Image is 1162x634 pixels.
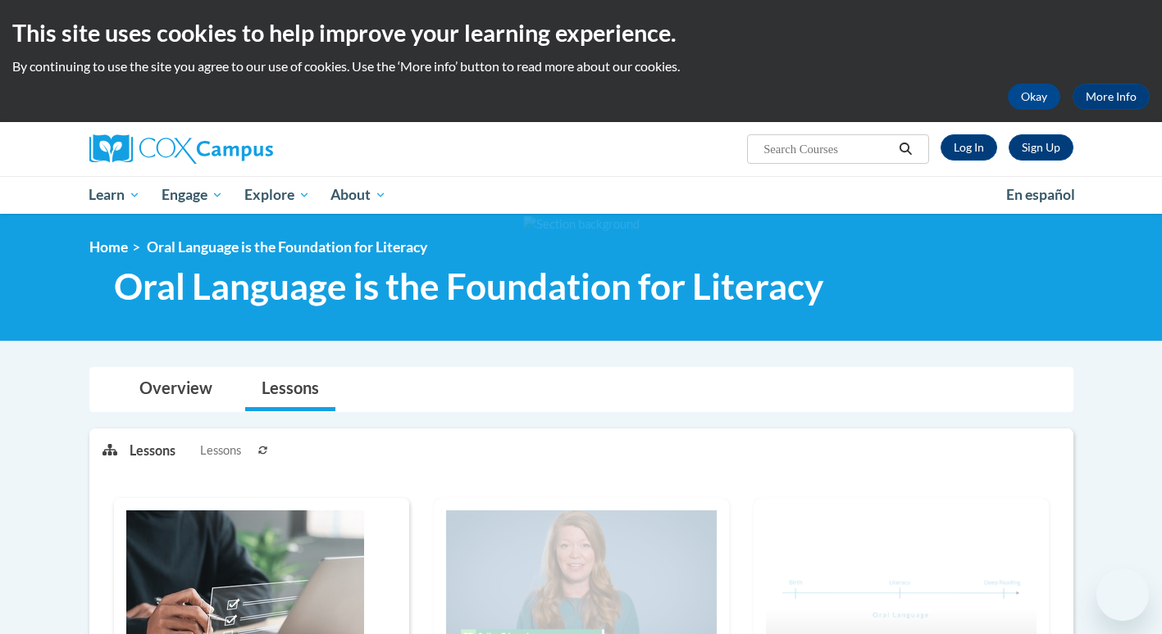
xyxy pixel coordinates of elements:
img: Cox Campus [89,134,273,164]
a: Learn [79,176,152,214]
a: Overview [123,368,229,411]
p: Lessons [130,442,175,460]
a: Register [1009,134,1073,161]
span: Explore [244,185,310,205]
a: Log In [941,134,997,161]
button: Okay [1008,84,1060,110]
a: Cox Campus [89,134,401,164]
a: Engage [151,176,234,214]
a: En español [996,178,1086,212]
input: Search Courses [762,139,893,159]
a: More Info [1073,84,1150,110]
button: Search [893,139,918,159]
h2: This site uses cookies to help improve your learning experience. [12,16,1150,49]
span: About [330,185,386,205]
span: Oral Language is the Foundation for Literacy [147,238,427,256]
a: Lessons [245,368,335,411]
span: Learn [89,185,140,205]
img: Section background [523,215,640,233]
a: About [320,176,397,214]
span: Engage [162,185,223,205]
iframe: Button to launch messaging window [1096,568,1149,621]
a: Home [89,238,128,256]
p: By continuing to use the site you agree to our use of cookies. Use the ‘More info’ button to read... [12,57,1150,75]
span: En español [1006,186,1075,203]
span: Lessons [200,442,241,460]
span: Oral Language is the Foundation for Literacy [114,265,823,308]
div: Main menu [65,176,1098,214]
a: Explore [234,176,321,214]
